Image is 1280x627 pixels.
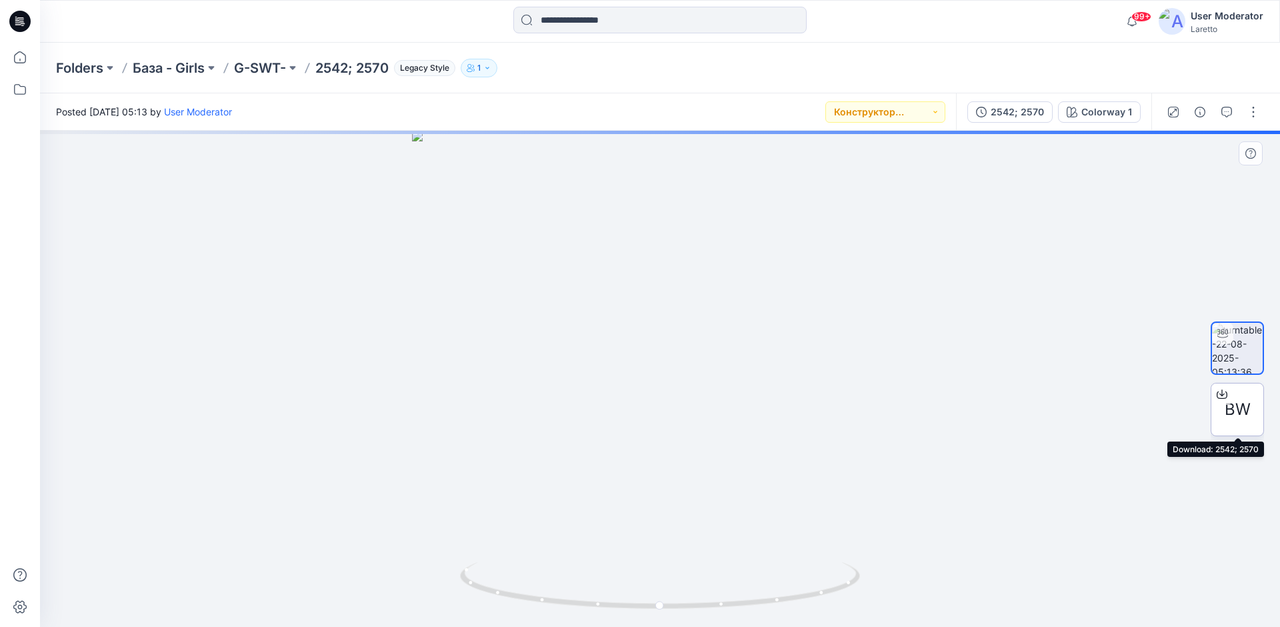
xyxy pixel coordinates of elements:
div: User Moderator [1191,8,1263,24]
button: 2542; 2570 [967,101,1053,123]
a: G-SWT- [234,59,286,77]
a: User Moderator [164,106,232,117]
button: 1 [461,59,497,77]
button: Details [1189,101,1211,123]
button: Legacy Style [389,59,455,77]
button: Colorway 1 [1058,101,1141,123]
span: BW [1225,398,1251,422]
span: Legacy Style [394,60,455,76]
a: База - Girls [133,59,205,77]
div: Laretto [1191,24,1263,34]
img: turntable-22-08-2025-05:13:36 [1212,323,1263,374]
p: 2542; 2570 [315,59,389,77]
img: avatar [1159,8,1185,35]
a: Folders [56,59,103,77]
span: 99+ [1131,11,1151,22]
div: Colorway 1 [1081,105,1132,119]
p: 1 [477,61,481,75]
span: Posted [DATE] 05:13 by [56,105,232,119]
div: 2542; 2570 [991,105,1044,119]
